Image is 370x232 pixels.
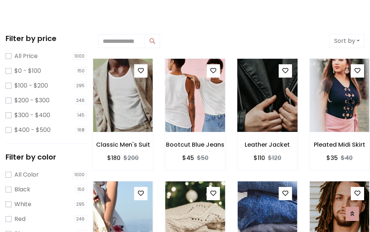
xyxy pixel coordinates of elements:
[197,154,208,162] del: $50
[165,141,225,148] h6: Bootcut Blue Jeans
[14,52,38,61] label: All Price
[268,154,281,162] del: $120
[14,200,31,209] label: White
[72,52,87,60] span: 1000
[6,34,87,43] h5: Filter by price
[329,34,364,48] button: Sort by
[14,81,48,90] label: $100 - $200
[93,141,153,148] h6: Classic Men's Suit
[237,141,298,148] h6: Leather Jacket
[74,215,87,223] span: 246
[75,186,87,193] span: 150
[75,126,87,134] span: 168
[182,154,194,161] h6: $45
[14,185,30,194] label: Black
[107,154,120,161] h6: $180
[14,66,41,75] label: $0 - $100
[14,170,39,179] label: All Color
[75,112,87,119] span: 145
[74,201,87,208] span: 295
[123,154,139,162] del: $200
[254,154,265,161] h6: $110
[74,82,87,89] span: 295
[14,126,51,134] label: $400 - $500
[6,153,87,161] h5: Filter by color
[72,171,87,178] span: 1000
[14,96,50,105] label: $200 - $300
[309,141,370,148] h6: Pleated Midi Skirt
[14,111,50,120] label: $300 - $400
[326,154,338,161] h6: $35
[341,154,353,162] del: $40
[75,67,87,75] span: 150
[74,97,87,104] span: 246
[14,215,26,224] label: Red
